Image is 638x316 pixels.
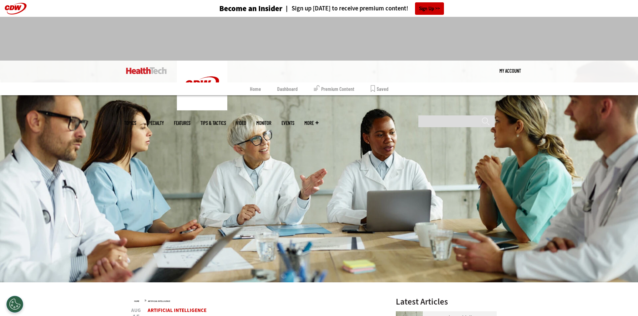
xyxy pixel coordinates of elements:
[219,5,283,12] h3: Become an Insider
[126,67,167,74] img: Home
[236,120,246,126] a: Video
[371,82,388,95] a: Saved
[415,2,444,15] a: Sign Up
[174,120,190,126] a: Features
[134,297,378,303] div: »
[314,82,354,95] a: Premium Content
[250,82,261,95] a: Home
[6,296,23,313] div: Cookies Settings
[131,308,142,313] span: Aug
[177,61,227,110] img: Home
[256,120,271,126] a: MonITor
[396,297,497,306] h3: Latest Articles
[283,5,408,12] a: Sign up [DATE] to receive premium content!
[134,300,139,303] a: Home
[146,120,164,126] span: Specialty
[200,120,226,126] a: Tips & Tactics
[6,296,23,313] button: Open Preferences
[194,5,283,12] a: Become an Insider
[177,105,227,112] a: CDW
[277,82,298,95] a: Dashboard
[304,120,318,126] span: More
[197,24,442,54] iframe: advertisement
[148,307,207,314] a: Artificial Intelligence
[282,120,294,126] a: Events
[499,61,521,81] div: User menu
[499,61,521,81] a: My Account
[148,300,170,303] a: Artificial Intelligence
[124,120,136,126] span: Topics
